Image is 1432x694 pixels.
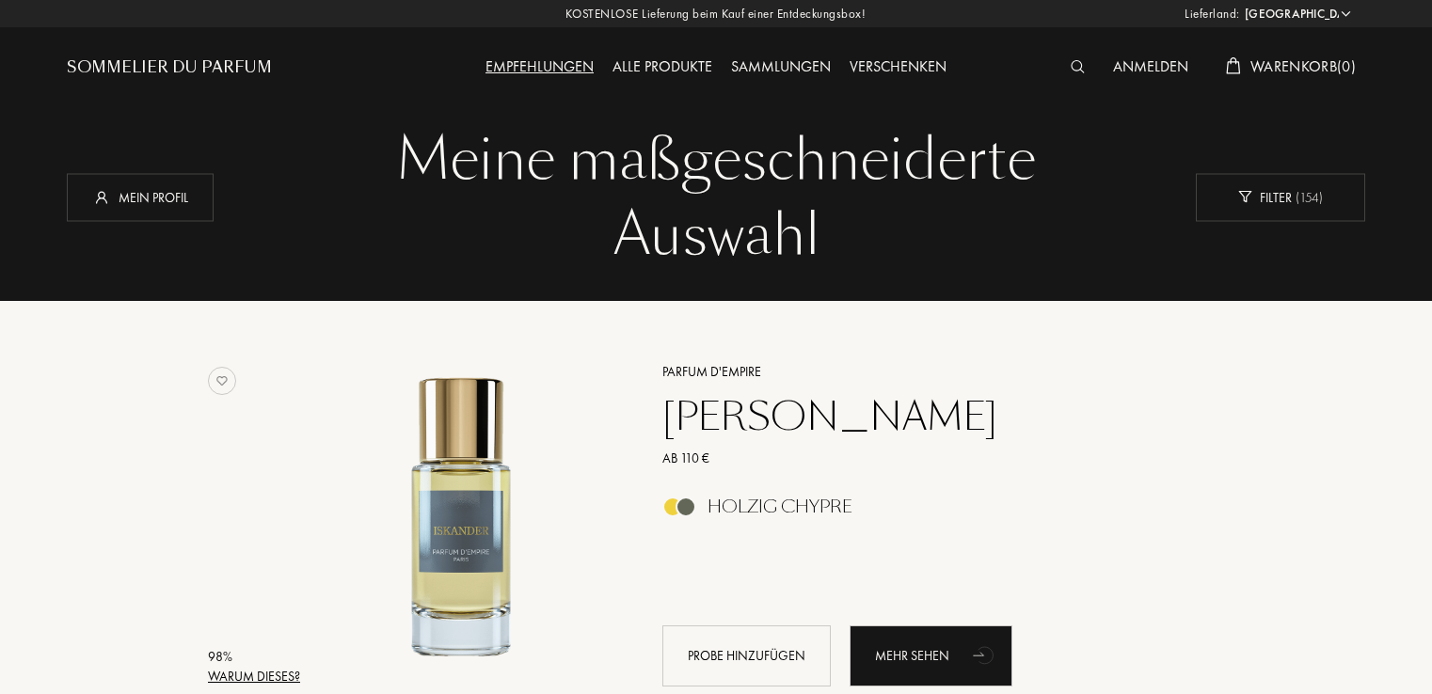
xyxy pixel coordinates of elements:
img: no_like_p.png [208,367,236,395]
div: animation [966,636,1004,673]
a: Parfum d'Empire [648,362,1197,382]
a: Anmelden [1104,56,1198,76]
div: Sammlungen [722,55,840,80]
div: Auswahl [81,197,1351,273]
img: profil_icn_w.svg [92,187,111,206]
a: Empfehlungen [476,56,603,76]
a: Sammlungen [722,56,840,76]
span: ( 154 ) [1292,188,1323,205]
img: search_icn_white.svg [1071,60,1085,73]
div: Warum dieses? [208,667,300,686]
a: Ab 110 € [648,449,1197,468]
a: Verschenken [840,56,956,76]
div: 98 % [208,647,300,667]
div: Holzig Chypre [708,497,852,517]
div: Filter [1196,173,1365,221]
img: new_filter_w.svg [1238,191,1252,203]
div: Verschenken [840,55,956,80]
a: Sommelier du Parfum [67,56,272,79]
a: Mehr sehenanimation [850,625,1012,686]
div: Probe hinzufügen [662,625,831,686]
span: Warenkorb ( 0 ) [1250,56,1356,76]
div: Meine maßgeschneiderte [81,122,1351,197]
img: Iskander Parfum d'Empire [305,359,618,672]
div: Empfehlungen [476,55,603,80]
div: Mein Profil [67,173,214,221]
a: Holzig Chypre [648,502,1197,522]
span: Lieferland: [1185,5,1240,24]
div: Alle Produkte [603,55,722,80]
div: Anmelden [1104,55,1198,80]
div: Mehr sehen [850,625,1012,686]
a: [PERSON_NAME] [648,394,1197,439]
a: Alle Produkte [603,56,722,76]
img: cart_white.svg [1226,57,1241,74]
